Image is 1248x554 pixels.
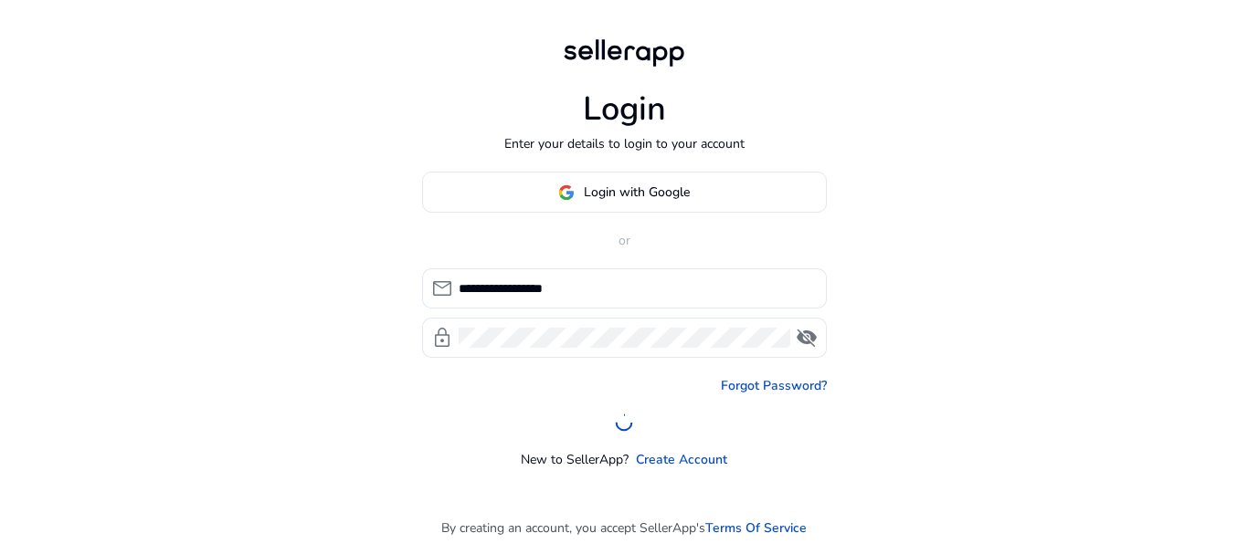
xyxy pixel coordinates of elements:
p: or [422,231,827,250]
p: New to SellerApp? [521,450,629,469]
p: Enter your details to login to your account [504,134,745,153]
h1: Login [583,89,666,129]
a: Forgot Password? [721,376,827,395]
span: mail [431,277,453,299]
a: Create Account [636,450,727,469]
a: Terms Of Service [705,518,807,538]
img: google-logo.svg [558,184,575,201]
button: Login with Google [422,172,827,213]
span: Login with Google [584,183,690,202]
span: visibility_off [796,327,818,349]
span: lock [431,327,453,349]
